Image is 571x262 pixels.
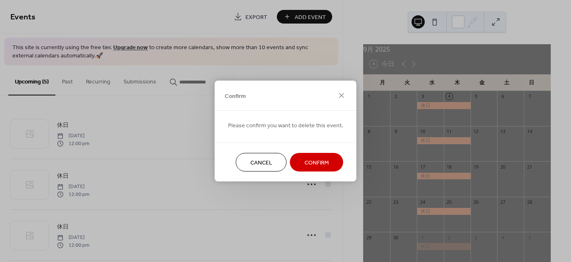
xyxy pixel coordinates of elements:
span: Confirm [225,92,246,100]
button: Cancel [236,153,287,171]
span: Cancel [250,159,272,167]
span: Confirm [305,159,329,167]
span: Please confirm you want to delete this event. [228,121,343,130]
button: Confirm [290,153,343,171]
